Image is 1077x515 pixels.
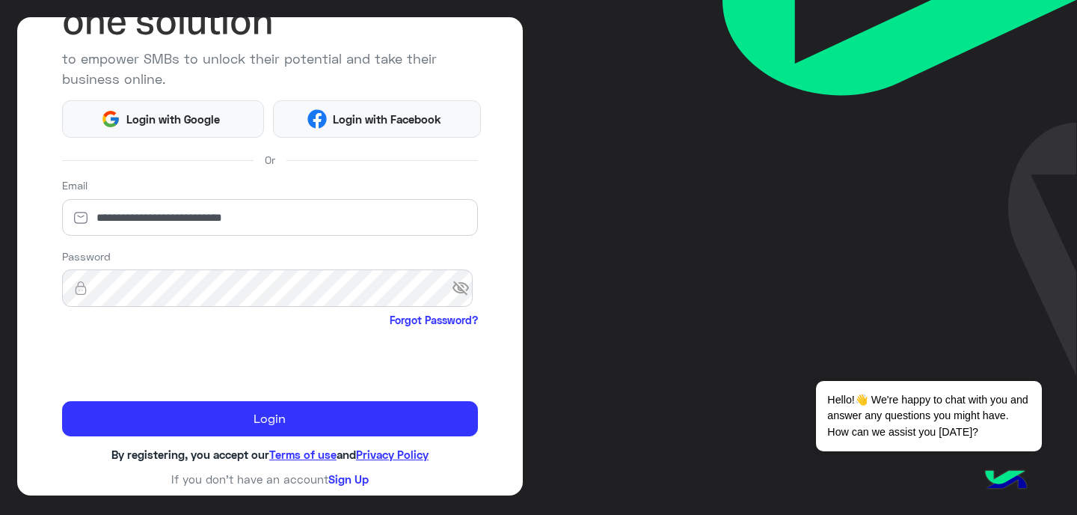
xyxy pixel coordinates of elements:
[111,448,269,461] span: By registering, you accept our
[62,177,88,193] label: Email
[390,312,478,328] a: Forgot Password?
[120,111,225,128] span: Login with Google
[265,152,275,168] span: Or
[452,275,479,302] span: visibility_off
[101,109,121,129] img: Google
[307,109,328,129] img: Facebook
[62,100,265,138] button: Login with Google
[62,332,289,390] iframe: reCAPTCHA
[62,249,111,264] label: Password
[62,472,479,486] h6: If you don’t have an account
[356,448,429,461] a: Privacy Policy
[337,448,356,461] span: and
[62,49,479,89] p: to empower SMBs to unlock their potential and take their business online.
[269,448,337,461] a: Terms of use
[327,111,447,128] span: Login with Facebook
[62,210,99,225] img: email
[980,455,1032,508] img: hulul-logo.png
[62,401,479,437] button: Login
[273,100,481,138] button: Login with Facebook
[328,472,369,486] a: Sign Up
[62,281,99,296] img: lock
[816,381,1041,451] span: Hello!👋 We're happy to chat with you and answer any questions you might have. How can we assist y...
